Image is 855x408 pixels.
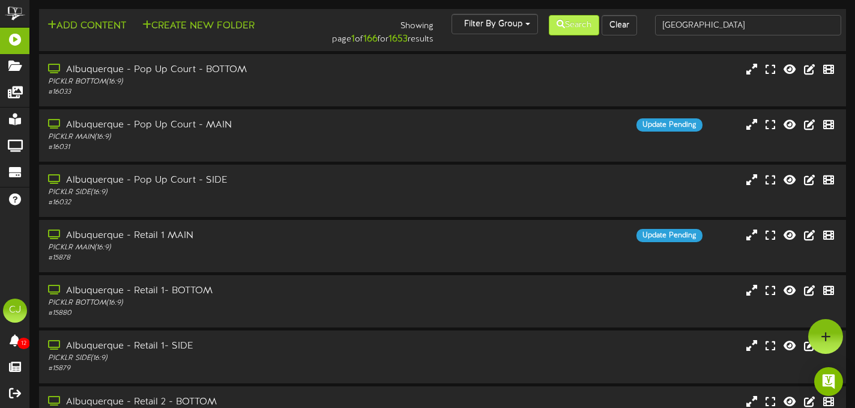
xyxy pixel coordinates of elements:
[602,15,637,35] button: Clear
[48,339,366,353] div: Albuquerque - Retail 1- SIDE
[17,338,30,349] span: 12
[48,284,366,298] div: Albuquerque - Retail 1- BOTTOM
[48,353,366,364] div: PICKLR SIDE ( 16:9 )
[48,187,366,198] div: PICKLR SIDE ( 16:9 )
[48,63,366,77] div: Albuquerque - Pop Up Court - BOTTOM
[48,142,366,153] div: # 16031
[48,132,366,142] div: PICKLR MAIN ( 16:9 )
[48,174,366,187] div: Albuquerque - Pop Up Court - SIDE
[48,229,366,243] div: Albuquerque - Retail 1 MAIN
[636,229,702,242] div: Update Pending
[44,19,130,34] button: Add Content
[636,118,702,132] div: Update Pending
[48,243,366,253] div: PICKLR MAIN ( 16:9 )
[48,253,366,263] div: # 15878
[307,14,443,46] div: Showing page of for results
[3,299,27,323] div: CJ
[814,367,843,396] div: Open Intercom Messenger
[48,198,366,208] div: # 16032
[351,34,355,44] strong: 1
[363,34,378,44] strong: 166
[48,364,366,374] div: # 15879
[48,77,366,87] div: PICKLR BOTTOM ( 16:9 )
[48,298,366,308] div: PICKLR BOTTOM ( 16:9 )
[139,19,258,34] button: Create New Folder
[48,308,366,318] div: # 15880
[48,118,366,132] div: Albuquerque - Pop Up Court - MAIN
[388,34,408,44] strong: 1653
[549,15,599,35] button: Search
[655,15,841,35] input: -- Search Playlists by Name --
[452,14,538,34] button: Filter By Group
[48,87,366,97] div: # 16033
